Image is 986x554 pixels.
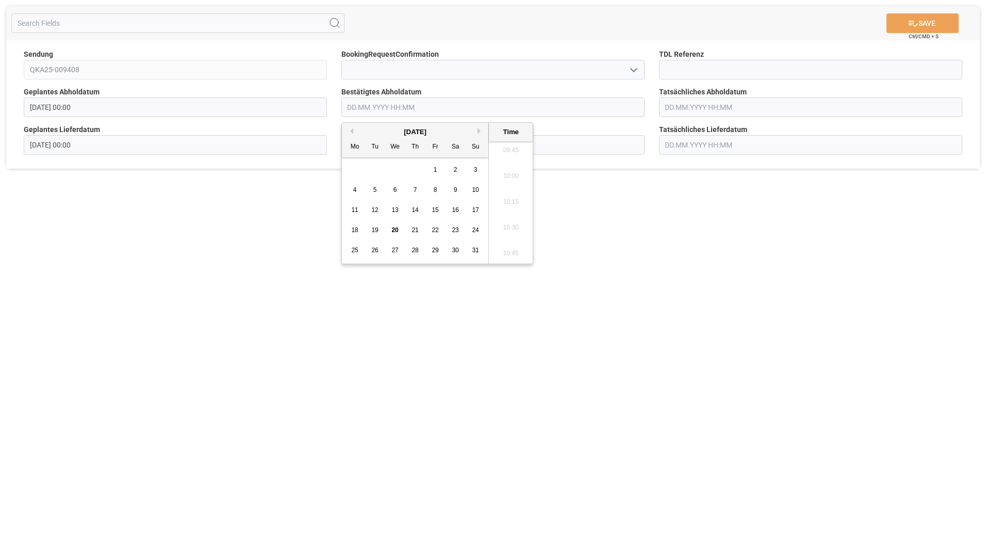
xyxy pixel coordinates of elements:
[24,124,100,135] span: Geplantes Lieferdatum
[434,186,437,193] span: 8
[349,224,361,237] div: Choose Monday, August 18th, 2025
[469,184,482,197] div: Choose Sunday, August 10th, 2025
[409,244,422,257] div: Choose Thursday, August 28th, 2025
[474,166,478,173] span: 3
[449,164,462,176] div: Choose Saturday, August 2nd, 2025
[409,141,422,154] div: Th
[472,247,479,254] span: 31
[432,247,438,254] span: 29
[429,244,442,257] div: Choose Friday, August 29th, 2025
[351,206,358,214] span: 11
[469,244,482,257] div: Choose Sunday, August 31st, 2025
[432,206,438,214] span: 15
[909,32,939,40] span: Ctrl/CMD + S
[469,141,482,154] div: Su
[351,247,358,254] span: 25
[454,166,457,173] span: 2
[349,184,361,197] div: Choose Monday, August 4th, 2025
[393,186,397,193] span: 6
[349,204,361,217] div: Choose Monday, August 11th, 2025
[412,247,418,254] span: 28
[409,224,422,237] div: Choose Thursday, August 21st, 2025
[389,141,402,154] div: We
[659,49,704,60] span: TDL Referenz
[659,135,962,155] input: DD.MM.YYYY HH:MM
[429,141,442,154] div: Fr
[341,49,439,60] span: BookingRequestConfirmation
[452,226,458,234] span: 23
[454,186,457,193] span: 9
[369,141,382,154] div: Tu
[472,186,479,193] span: 10
[429,204,442,217] div: Choose Friday, August 15th, 2025
[449,244,462,257] div: Choose Saturday, August 30th, 2025
[353,186,357,193] span: 4
[409,184,422,197] div: Choose Thursday, August 7th, 2025
[469,224,482,237] div: Choose Sunday, August 24th, 2025
[371,206,378,214] span: 12
[449,141,462,154] div: Sa
[886,13,959,33] button: SAVE
[24,97,327,117] input: DD.MM.YYYY HH:MM
[389,204,402,217] div: Choose Wednesday, August 13th, 2025
[659,97,962,117] input: DD.MM.YYYY HH:MM
[347,128,353,134] button: Previous Month
[472,206,479,214] span: 17
[389,224,402,237] div: Choose Wednesday, August 20th, 2025
[24,87,100,97] span: Geplantes Abholdatum
[659,124,747,135] span: Tatsächliches Lieferdatum
[341,87,421,97] span: Bestätigtes Abholdatum
[491,127,530,137] div: Time
[349,244,361,257] div: Choose Monday, August 25th, 2025
[449,184,462,197] div: Choose Saturday, August 9th, 2025
[373,186,377,193] span: 5
[24,135,327,155] input: DD.MM.YYYY HH:MM
[414,186,417,193] span: 7
[625,62,640,78] button: open menu
[412,226,418,234] span: 21
[659,87,747,97] span: Tatsächliches Abholdatum
[391,247,398,254] span: 27
[469,204,482,217] div: Choose Sunday, August 17th, 2025
[391,206,398,214] span: 13
[429,164,442,176] div: Choose Friday, August 1st, 2025
[371,226,378,234] span: 19
[369,204,382,217] div: Choose Tuesday, August 12th, 2025
[369,184,382,197] div: Choose Tuesday, August 5th, 2025
[434,166,437,173] span: 1
[472,226,479,234] span: 24
[351,226,358,234] span: 18
[369,224,382,237] div: Choose Tuesday, August 19th, 2025
[452,206,458,214] span: 16
[432,226,438,234] span: 22
[345,160,486,260] div: month 2025-08
[429,184,442,197] div: Choose Friday, August 8th, 2025
[371,247,378,254] span: 26
[429,224,442,237] div: Choose Friday, August 22nd, 2025
[391,226,398,234] span: 20
[349,141,361,154] div: Mo
[11,13,344,33] input: Search Fields
[478,128,484,134] button: Next Month
[452,247,458,254] span: 30
[409,204,422,217] div: Choose Thursday, August 14th, 2025
[24,49,53,60] span: Sendung
[449,224,462,237] div: Choose Saturday, August 23rd, 2025
[469,164,482,176] div: Choose Sunday, August 3rd, 2025
[449,204,462,217] div: Choose Saturday, August 16th, 2025
[389,184,402,197] div: Choose Wednesday, August 6th, 2025
[369,244,382,257] div: Choose Tuesday, August 26th, 2025
[342,127,488,137] div: [DATE]
[412,206,418,214] span: 14
[341,97,645,117] input: DD.MM.YYYY HH:MM
[389,244,402,257] div: Choose Wednesday, August 27th, 2025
